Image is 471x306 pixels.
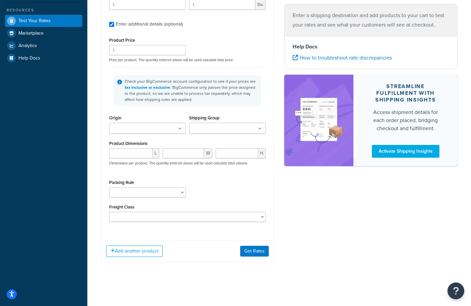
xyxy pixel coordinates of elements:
span: Test Your Rates [18,18,51,24]
a: tax inclusive or exclusive [125,84,170,90]
label: Packing Rule [109,180,134,185]
button: Open Resource Center [447,282,464,299]
label: Shipping Group [189,115,220,120]
h4: Help Docs [293,43,449,51]
input: Enter additional details (optional) [109,22,114,27]
span: L [153,148,159,158]
div: Access shipment details for each order placed, bridging checkout and fulfillment. [370,108,441,132]
label: Product Price [109,38,135,43]
button: Add another product [106,245,163,257]
button: Get Rates [240,246,269,257]
div: Resources [5,7,82,13]
img: feature-image-si-e24932ea9b9fcd0ff835db86be1ff8d589347e8876e1638d903ea230a36726be.png [294,85,343,156]
div: Check your BigCommerce account configuration to see if your prices are . BigCommerce only passes ... [125,78,258,103]
span: W [204,148,212,158]
a: How to troubleshoot rate discrepancies [293,54,392,62]
p: Dimensions per product. The quantity entered above will be used calculate total volume. [108,161,248,165]
a: Help Docs [5,52,82,64]
a: Analytics [5,40,82,52]
a: Activate Shipping Insights [372,145,439,158]
label: Origin [109,115,121,120]
a: Test Your Rates [5,15,82,27]
span: H [258,148,266,158]
p: Price per product. The quantity entered above will be used calculate total price. [108,58,267,62]
a: Marketplace [5,27,82,39]
span: Help Docs [18,55,40,61]
label: Product Dimensions [109,141,147,146]
span: Marketplace [18,31,44,36]
label: Freight Class [109,204,134,209]
div: Enter additional details (optional) [116,20,183,29]
p: Enter a shipping destination and add products to your cart to test your rates and see what your c... [293,11,449,30]
div: Streamline Fulfillment with Shipping Insights [370,83,441,103]
span: Analytics [18,43,37,49]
